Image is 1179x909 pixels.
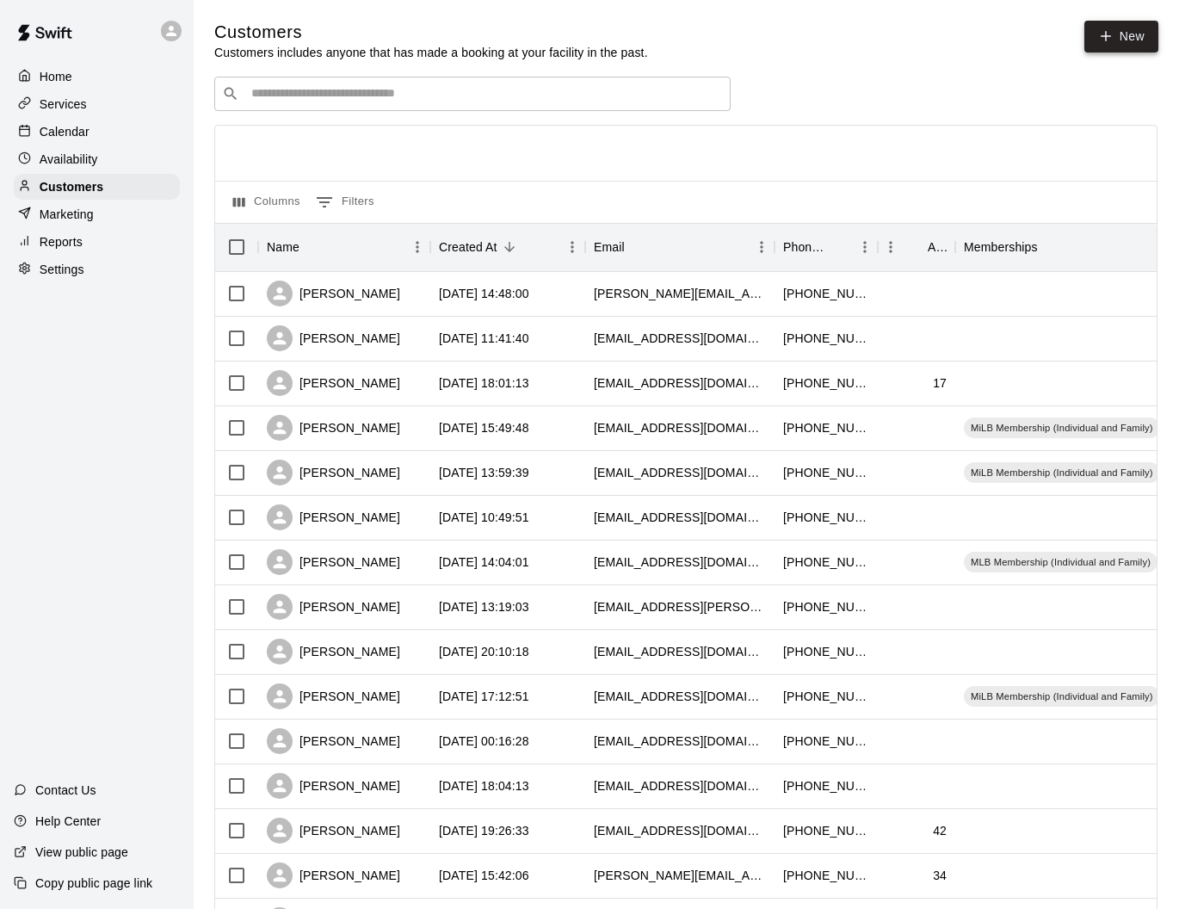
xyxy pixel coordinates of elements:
[14,257,180,282] div: Settings
[14,91,180,117] a: Services
[594,330,766,347] div: calebaronson@yahoo.com
[14,201,180,227] a: Marketing
[933,867,947,884] div: 34
[783,688,869,705] div: +19072525369
[439,688,529,705] div: 2025-08-12 17:12:51
[40,151,98,168] p: Availability
[267,504,400,530] div: [PERSON_NAME]
[594,419,766,436] div: dgsdp@hotmail.com
[878,234,904,260] button: Menu
[439,553,529,571] div: 2025-08-13 14:04:01
[964,462,1160,483] div: MiLB Membership (Individual and Family)
[40,233,83,250] p: Reports
[928,223,947,271] div: Age
[267,683,400,709] div: [PERSON_NAME]
[594,643,766,660] div: karynnunezmd@gmail.com
[594,688,766,705] div: akforty@gmail.com
[783,285,869,302] div: +19078546363
[35,875,152,892] p: Copy public page link
[14,146,180,172] a: Availability
[439,867,529,884] div: 2025-08-08 15:42:06
[267,549,400,575] div: [PERSON_NAME]
[594,733,766,750] div: kbsalle@gmail.com
[783,598,869,615] div: +19073608324
[267,223,299,271] div: Name
[14,229,180,255] a: Reports
[594,598,766,615] div: michaelm.boudreau@gmail.com
[964,689,1160,703] span: MiLB Membership (Individual and Family)
[214,21,648,44] h5: Customers
[439,464,529,481] div: 2025-08-15 13:59:39
[14,64,180,90] a: Home
[594,285,766,302] div: capozzi.mary@icloud.com
[585,223,775,271] div: Email
[267,863,400,888] div: [PERSON_NAME]
[439,598,529,615] div: 2025-08-13 13:19:03
[40,68,72,85] p: Home
[964,552,1157,572] div: MLB Membership (Individual and Family)
[783,553,869,571] div: +13602026637
[749,234,775,260] button: Menu
[35,782,96,799] p: Contact Us
[267,728,400,754] div: [PERSON_NAME]
[267,415,400,441] div: [PERSON_NAME]
[497,235,522,259] button: Sort
[964,417,1160,438] div: MiLB Membership (Individual and Family)
[828,235,852,259] button: Sort
[430,223,585,271] div: Created At
[783,419,869,436] div: +19077175986
[439,509,529,526] div: 2025-08-14 10:49:51
[40,206,94,223] p: Marketing
[783,223,828,271] div: Phone Number
[14,174,180,200] a: Customers
[214,44,648,61] p: Customers includes anyone that has made a booking at your facility in the past.
[964,421,1160,435] span: MiLB Membership (Individual and Family)
[267,370,400,396] div: [PERSON_NAME]
[40,178,103,195] p: Customers
[267,594,400,620] div: [PERSON_NAME]
[783,777,869,795] div: +19077999182
[439,643,529,660] div: 2025-08-12 20:10:18
[267,773,400,799] div: [PERSON_NAME]
[783,509,869,526] div: +19072506633
[594,464,766,481] div: mandydarling@yahoo.com
[964,686,1160,707] div: MiLB Membership (Individual and Family)
[14,119,180,145] a: Calendar
[594,223,625,271] div: Email
[1038,235,1062,259] button: Sort
[594,777,766,795] div: jaraddf@gmail.com
[775,223,878,271] div: Phone Number
[404,234,430,260] button: Menu
[267,639,400,665] div: [PERSON_NAME]
[783,733,869,750] div: +18083419009
[559,234,585,260] button: Menu
[40,123,90,140] p: Calendar
[312,189,379,216] button: Show filters
[783,643,869,660] div: +15058035083
[1084,21,1158,53] a: New
[933,374,947,392] div: 17
[783,330,869,347] div: +19079780422
[933,822,947,839] div: 42
[439,733,529,750] div: 2025-08-12 00:16:28
[267,281,400,306] div: [PERSON_NAME]
[267,818,400,844] div: [PERSON_NAME]
[594,374,766,392] div: akjaydo@icloud.com
[35,813,101,830] p: Help Center
[229,189,305,216] button: Select columns
[439,374,529,392] div: 2025-08-15 18:01:13
[439,223,497,271] div: Created At
[439,419,529,436] div: 2025-08-15 15:49:48
[964,555,1157,569] span: MLB Membership (Individual and Family)
[439,330,529,347] div: 2025-08-16 11:41:40
[214,77,731,111] div: Search customers by name or email
[439,285,529,302] div: 2025-08-16 14:48:00
[783,374,869,392] div: +19079538034
[439,822,529,839] div: 2025-08-08 19:26:33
